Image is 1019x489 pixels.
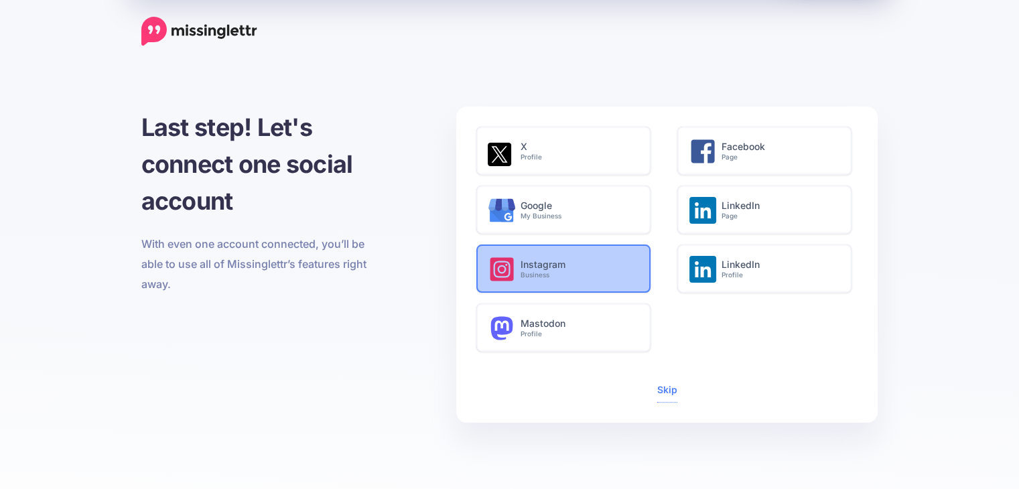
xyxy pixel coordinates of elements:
[677,127,858,175] a: FacebookPage
[476,244,657,293] a: InstagramBusiness
[677,244,858,293] a: LinkedInProfile
[722,200,837,220] h6: LinkedIn
[521,271,636,279] small: Business
[677,186,858,234] a: LinkedInPage
[722,259,837,279] h6: LinkedIn
[521,212,636,220] small: My Business
[722,212,837,220] small: Page
[722,271,837,279] small: Profile
[657,384,677,395] a: Skip
[521,153,636,161] small: Profile
[521,200,636,220] h6: Google
[521,259,636,279] h6: Instagram
[488,197,515,224] img: google-business.svg
[521,141,636,161] h6: X
[722,141,837,161] h6: Facebook
[476,186,657,234] a: GoogleMy Business
[722,153,837,161] small: Page
[521,318,636,338] h6: Mastodon
[141,234,374,294] p: With even one account connected, you’ll be able to use all of Missinglettr’s features right away.
[476,127,657,175] a: XProfile
[521,330,636,338] small: Profile
[141,113,353,216] span: Last step! Let's connect one social account
[141,17,257,46] a: Home
[488,143,511,166] img: twitter-square.png
[476,303,657,352] a: MastodonProfile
